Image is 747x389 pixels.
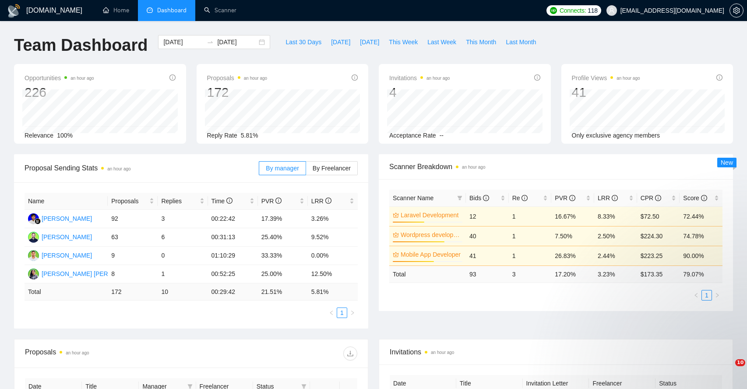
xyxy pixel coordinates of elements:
div: [PERSON_NAME] [42,232,92,242]
span: Replies [161,196,197,206]
a: Wordpress development [401,230,461,240]
div: 4 [389,84,450,101]
span: Time [211,198,233,205]
span: info-circle [612,195,618,201]
span: PVR [261,198,282,205]
li: Next Page [347,308,358,318]
td: 1 [509,246,552,265]
td: 9 [108,247,158,265]
div: [PERSON_NAME] [42,251,92,260]
li: 1 [701,290,712,301]
time: an hour ago [244,76,267,81]
button: Last 30 Days [281,35,326,49]
span: filter [301,384,307,389]
th: Proposals [108,193,158,210]
td: 21.51 % [258,283,308,301]
span: [DATE] [331,37,350,47]
div: 41 [572,84,640,101]
a: AC[PERSON_NAME] [28,251,92,258]
button: Last Month [501,35,541,49]
th: Name [25,193,108,210]
button: left [691,290,701,301]
td: 12 [466,206,509,226]
td: 9.52% [308,228,358,247]
a: Laravel Development [401,210,461,220]
td: 63 [108,228,158,247]
li: Previous Page [326,308,337,318]
td: 92 [108,210,158,228]
button: Last Week [423,35,461,49]
a: 1 [337,308,347,318]
td: 8 [108,265,158,283]
span: info-circle [716,74,722,81]
h1: Team Dashboard [14,35,148,56]
span: filter [187,384,193,389]
span: swap-right [207,39,214,46]
th: Replies [158,193,208,210]
a: 1 [702,290,712,300]
span: info-circle [521,195,528,201]
td: 00:52:25 [208,265,258,283]
span: New [721,159,733,166]
td: 74.78% [680,226,722,246]
td: $ 173.35 [637,265,680,283]
span: PVR [555,194,575,202]
span: Invitations [390,347,722,357]
span: crown [393,212,399,218]
td: $223.25 [637,246,680,265]
span: info-circle [352,74,358,81]
span: Relevance [25,132,53,139]
td: 6 [158,228,208,247]
div: [PERSON_NAME] [42,214,92,223]
span: left [329,310,334,315]
td: 1 [158,265,208,283]
span: Score [683,194,707,202]
a: homeHome [103,7,129,14]
span: filter [457,195,462,201]
td: 1 [509,206,552,226]
span: info-circle [483,195,489,201]
time: an hour ago [70,76,94,81]
a: SK[PERSON_NAME] [28,233,92,240]
a: SS[PERSON_NAME] [PERSON_NAME] [28,270,144,277]
td: 33.33% [258,247,308,265]
img: FR [28,213,39,224]
span: Last Week [427,37,456,47]
td: 10 [158,283,208,301]
td: 0.00% [308,247,358,265]
td: 93 [466,265,509,283]
td: 25.00% [258,265,308,283]
button: [DATE] [355,35,384,49]
td: 7.50% [551,226,594,246]
span: Reply Rate [207,132,237,139]
a: Mobile App Developer [401,250,461,259]
span: right [715,293,720,298]
span: Re [512,194,528,202]
span: -- [440,132,444,139]
button: right [347,308,358,318]
span: This Week [389,37,418,47]
div: Proposals [25,347,191,361]
span: to [207,39,214,46]
span: right [350,310,355,315]
img: upwork-logo.png [550,7,557,14]
span: crown [393,232,399,238]
td: 01:10:29 [208,247,258,265]
span: By Freelancer [313,165,351,172]
span: By manager [266,165,299,172]
span: 118 [588,6,597,15]
div: [PERSON_NAME] [PERSON_NAME] [42,269,144,279]
span: Opportunities [25,73,94,83]
img: logo [7,4,21,18]
span: info-circle [701,195,707,201]
span: Dashboard [157,7,187,14]
td: 26.83% [551,246,594,265]
span: Scanner Breakdown [389,161,722,172]
span: info-circle [325,198,331,204]
span: left [694,293,699,298]
span: info-circle [226,198,233,204]
span: 5.81% [241,132,258,139]
td: 00:29:42 [208,283,258,301]
span: Proposal Sending Stats [25,163,259,173]
span: Scanner Name [393,194,433,202]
